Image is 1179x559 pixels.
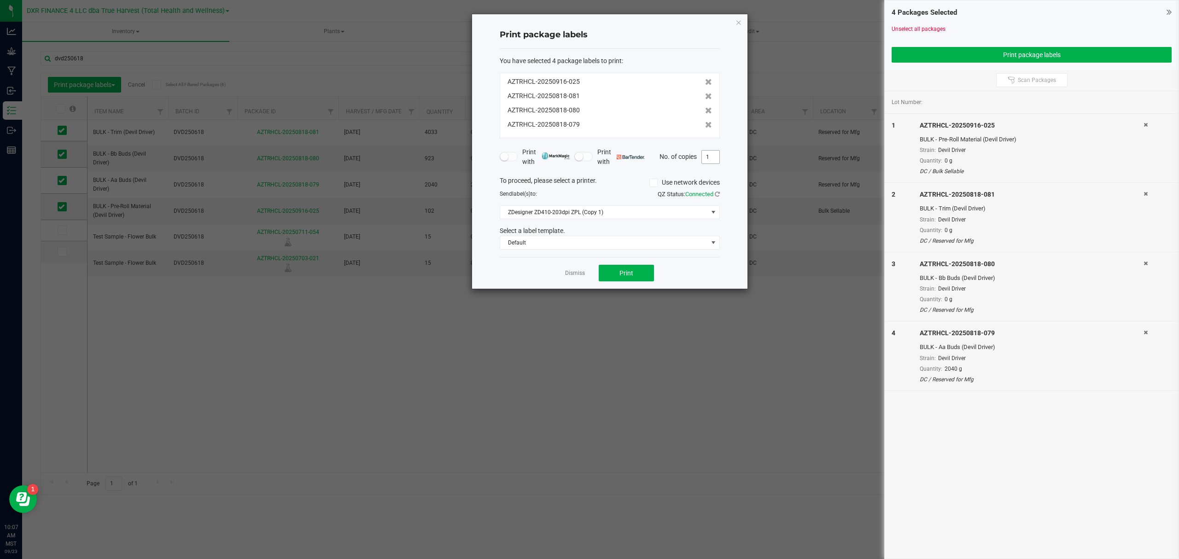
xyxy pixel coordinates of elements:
[500,29,720,41] h4: Print package labels
[508,105,580,115] span: AZTRHCL-20250818-080
[508,91,580,101] span: AZTRHCL-20250818-081
[660,152,697,160] span: No. of copies
[493,226,727,236] div: Select a label template.
[892,191,895,198] span: 2
[945,366,962,372] span: 2040 g
[920,285,936,292] span: Strain:
[945,227,952,233] span: 0 g
[892,260,895,268] span: 3
[892,98,922,106] span: Lot Number:
[500,57,622,64] span: You have selected 4 package labels to print
[920,343,1144,352] div: BULK - Aa Buds (Devil Driver)
[892,329,895,337] span: 4
[508,77,580,87] span: AZTRHCL-20250916-025
[920,135,1144,144] div: BULK - Pre-Roll Material (Devil Driver)
[658,191,720,198] span: QZ Status:
[27,484,38,495] iframe: Resource center unread badge
[649,178,720,187] label: Use network devices
[920,167,1144,175] div: DC / Bulk Sellable
[597,147,645,167] span: Print with
[9,485,37,513] iframe: Resource center
[619,269,633,277] span: Print
[565,269,585,277] a: Dismiss
[920,355,936,361] span: Strain:
[920,157,942,164] span: Quantity:
[542,152,570,159] img: mark_magic_cybra.png
[920,121,1144,130] div: AZTRHCL-20250916-025
[920,306,1144,314] div: DC / Reserved for Mfg
[920,274,1144,283] div: BULK - Bb Buds (Devil Driver)
[892,26,946,32] a: Unselect all packages
[920,296,942,303] span: Quantity:
[938,216,966,223] span: Devil Driver
[945,296,952,303] span: 0 g
[512,191,531,197] span: label(s)
[508,120,580,129] span: AZTRHCL-20250818-079
[938,355,966,361] span: Devil Driver
[920,366,942,372] span: Quantity:
[522,147,570,167] span: Print with
[920,227,942,233] span: Quantity:
[920,328,1144,338] div: AZTRHCL-20250818-079
[500,236,708,249] span: Default
[920,204,1144,213] div: BULK - Trim (Devil Driver)
[892,47,1172,63] button: Print package labels
[920,375,1144,384] div: DC / Reserved for Mfg
[892,122,895,129] span: 1
[945,157,952,164] span: 0 g
[938,147,966,153] span: Devil Driver
[920,237,1144,245] div: DC / Reserved for Mfg
[920,216,936,223] span: Strain:
[500,191,537,197] span: Send to:
[938,285,966,292] span: Devil Driver
[500,206,708,219] span: ZDesigner ZD410-203dpi ZPL (Copy 1)
[617,155,645,159] img: bartender.png
[599,265,654,281] button: Print
[920,147,936,153] span: Strain:
[493,176,727,190] div: To proceed, please select a printer.
[500,56,720,66] div: :
[1018,76,1056,84] span: Scan Packages
[920,259,1144,269] div: AZTRHCL-20250818-080
[685,191,713,198] span: Connected
[920,190,1144,199] div: AZTRHCL-20250818-081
